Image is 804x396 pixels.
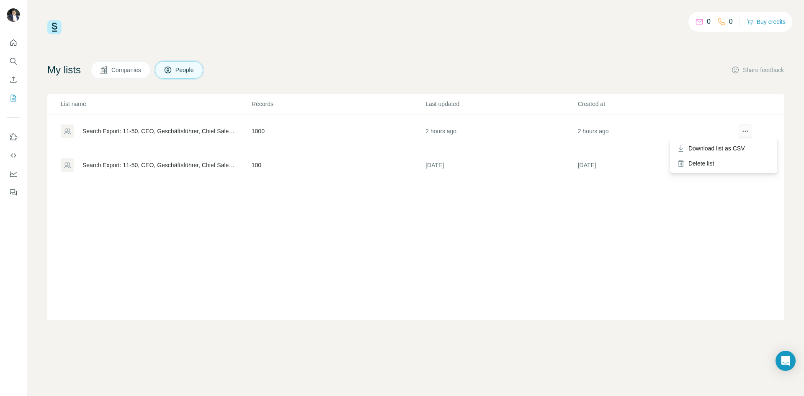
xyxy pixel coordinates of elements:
td: 1000 [251,114,425,148]
td: [DATE] [577,148,729,182]
button: My lists [7,91,20,106]
img: Avatar [7,8,20,22]
h4: My lists [47,63,81,77]
div: Open Intercom Messenger [776,351,796,371]
button: Share feedback [731,66,784,74]
td: 2 hours ago [577,114,729,148]
p: List name [61,100,251,108]
p: 0 [729,17,733,27]
span: Companies [111,66,142,74]
button: Enrich CSV [7,72,20,87]
p: Created at [578,100,729,108]
button: Search [7,54,20,69]
button: Buy credits [747,16,786,28]
div: Search Export: 11-50, CEO, Geschäftsführer, Chief Sales Officer, [PERSON_NAME] Kundenservice, Kun... [82,161,237,169]
button: Dashboard [7,166,20,181]
button: Quick start [7,35,20,50]
button: Use Surfe on LinkedIn [7,129,20,145]
button: Feedback [7,185,20,200]
button: actions [739,124,752,138]
img: Surfe Logo [47,20,62,34]
td: 2 hours ago [425,114,577,148]
div: Delete list [672,156,776,171]
td: [DATE] [425,148,577,182]
td: 100 [251,148,425,182]
span: People [175,66,195,74]
span: Download list as CSV [688,144,745,153]
p: Last updated [425,100,577,108]
div: Search Export: 11-50, CEO, Geschäftsführer, Chief Sales Officer, [PERSON_NAME] Kundenservice, Kun... [82,127,237,135]
p: Records [252,100,425,108]
p: 0 [707,17,711,27]
button: Use Surfe API [7,148,20,163]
